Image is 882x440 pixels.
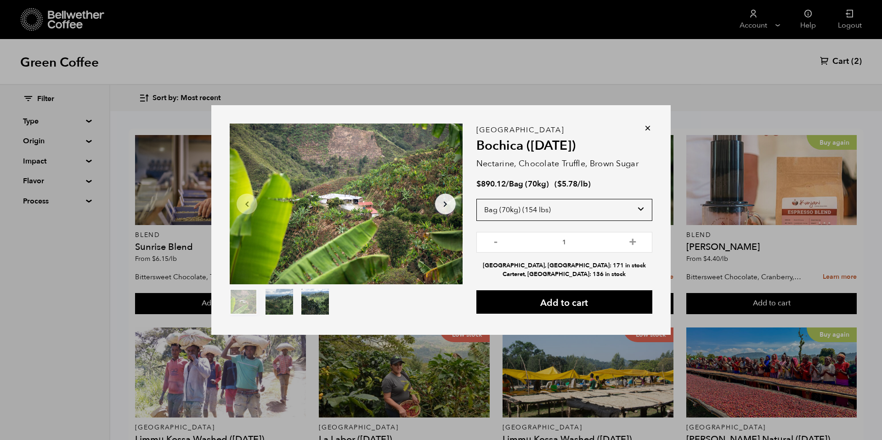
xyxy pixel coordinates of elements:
[35,54,82,60] div: Domain Overview
[557,179,562,189] span: $
[554,179,591,189] span: ( )
[557,179,577,189] bdi: 5.78
[476,261,652,270] li: [GEOGRAPHIC_DATA], [GEOGRAPHIC_DATA]: 171 in stock
[509,179,549,189] span: Bag (70kg)
[476,179,506,189] bdi: 890.12
[476,138,652,154] h2: Bochica ([DATE])
[476,290,652,314] button: Add to cart
[26,15,45,22] div: v 4.0.25
[506,179,509,189] span: /
[627,237,639,246] button: +
[476,270,652,279] li: Carteret, [GEOGRAPHIC_DATA]: 136 in stock
[476,179,481,189] span: $
[102,54,155,60] div: Keywords by Traffic
[577,179,588,189] span: /lb
[476,158,652,170] p: Nectarine, Chocolate Truffle, Brown Sugar
[490,237,502,246] button: -
[25,53,32,61] img: tab_domain_overview_orange.svg
[15,15,22,22] img: logo_orange.svg
[24,24,101,31] div: Domain: [DOMAIN_NAME]
[15,24,22,31] img: website_grey.svg
[91,53,99,61] img: tab_keywords_by_traffic_grey.svg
